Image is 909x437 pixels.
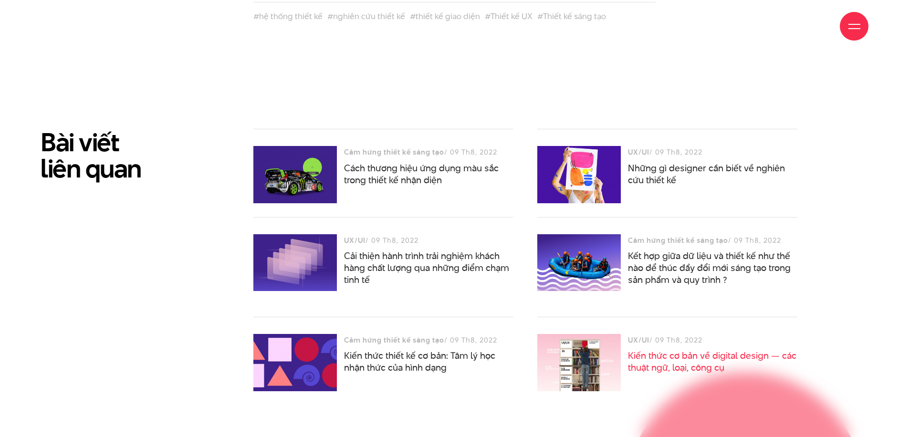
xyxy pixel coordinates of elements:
[628,234,797,246] div: / 09 Th8, 2022
[628,162,785,187] a: Những gì designer cần biết về nghiên cứu thiết kế
[628,146,649,158] h3: UX/UI
[344,162,499,187] a: Cách thương hiệu ứng dụng màu sắc trong thiết kế nhận diện
[344,334,513,346] div: / 09 Th8, 2022
[628,334,649,346] h3: UX/UI
[344,234,513,246] div: / 09 Th8, 2022
[628,250,791,286] a: Kết hợp giữa dữ liệu và thiết kế như thế nào để thúc đẩy đổi mới sáng tạo trong sản phẩm và quy t...
[41,129,230,181] h2: Bài viết liên quan
[628,334,797,346] div: / 09 Th8, 2022
[344,146,513,158] div: / 09 Th8, 2022
[628,349,796,374] a: Kiến thức cơ bản về digital design — các thuật ngữ, loại, công cụ
[344,234,366,246] h3: UX/UI
[344,334,444,346] h3: Cảm hứng thiết kế sáng tạo
[628,146,797,158] div: / 09 Th8, 2022
[344,250,509,286] a: Cải thiện hành trình trải nghiệm khách hàng chất lượng qua những điểm chạm tinh tế
[628,234,728,246] h3: Cảm hứng thiết kế sáng tạo
[344,349,495,374] a: Kiến thức thiết kế cơ bản: Tâm lý học nhận thức của hình dạng
[344,146,444,158] h3: Cảm hứng thiết kế sáng tạo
